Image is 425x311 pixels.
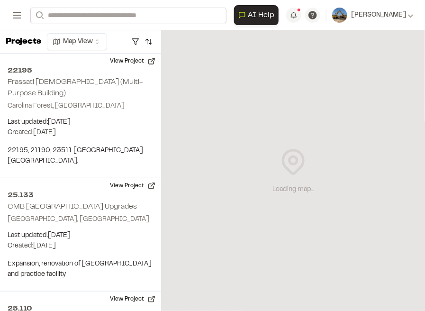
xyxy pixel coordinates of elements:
[104,292,161,307] button: View Project
[332,8,414,23] button: [PERSON_NAME]
[104,54,161,69] button: View Project
[8,128,154,138] p: Created: [DATE]
[272,184,314,195] div: Loading map...
[332,8,347,23] img: User
[8,259,154,280] p: Expansion, renovation of [GEOGRAPHIC_DATA] and practice facility
[104,178,161,193] button: View Project
[8,65,154,76] h2: 22195
[8,190,154,201] h2: 25.133
[8,230,154,241] p: Last updated: [DATE]
[8,101,154,111] p: Carolina Forest, [GEOGRAPHIC_DATA]
[6,36,41,48] p: Projects
[8,146,154,166] p: 22195, 21190, 23511 [GEOGRAPHIC_DATA]. [GEOGRAPHIC_DATA].
[8,203,137,210] h2: CMB [GEOGRAPHIC_DATA] Upgrades
[248,9,274,21] span: AI Help
[8,241,154,251] p: Created: [DATE]
[8,79,143,97] h2: Frassati [DEMOGRAPHIC_DATA] (Multi-Purpose Building)
[8,214,154,225] p: [GEOGRAPHIC_DATA], [GEOGRAPHIC_DATA]
[234,5,282,25] div: Open AI Assistant
[234,5,279,25] button: Open AI Assistant
[8,117,154,128] p: Last updated: [DATE]
[30,8,47,23] button: Search
[351,10,406,20] span: [PERSON_NAME]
